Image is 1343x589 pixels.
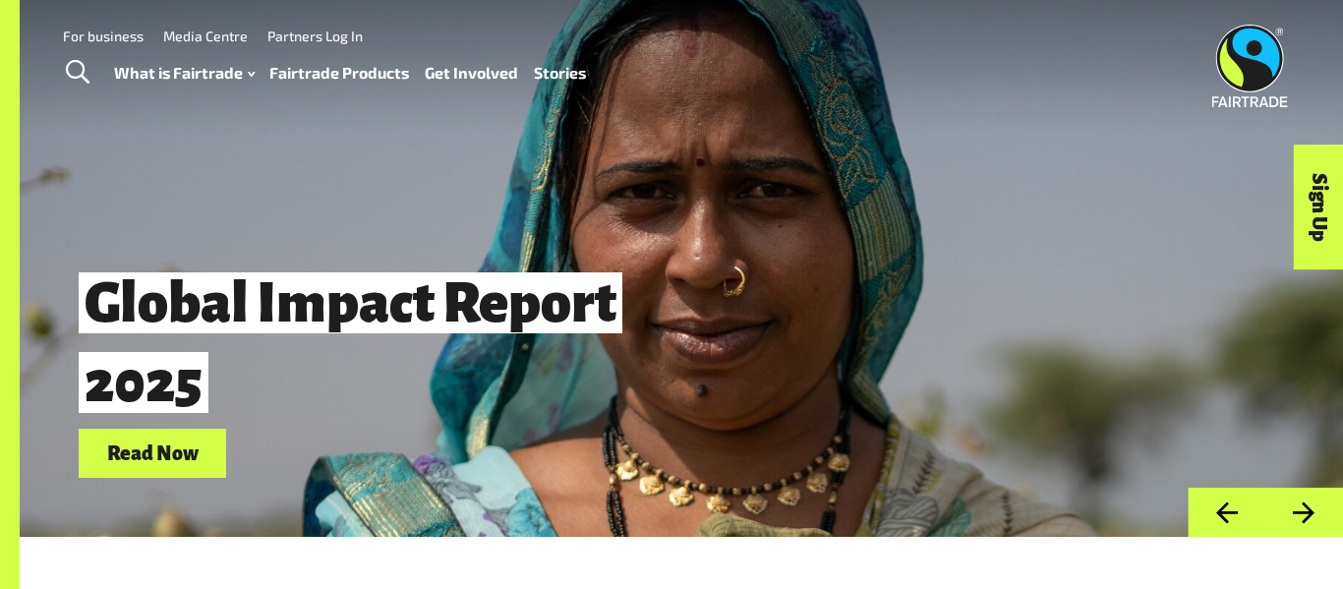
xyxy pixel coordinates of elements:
[1212,25,1288,107] img: Fairtrade Australia New Zealand logo
[79,272,622,413] span: Global Impact Report 2025
[534,59,586,88] a: Stories
[1265,488,1343,538] button: Next
[163,28,248,44] a: Media Centre
[267,28,363,44] a: Partners Log In
[53,48,101,97] a: Toggle Search
[114,59,255,88] a: What is Fairtrade
[79,429,226,479] a: Read Now
[1188,488,1265,538] button: Previous
[425,59,518,88] a: Get Involved
[63,28,144,44] a: For business
[269,59,409,88] a: Fairtrade Products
